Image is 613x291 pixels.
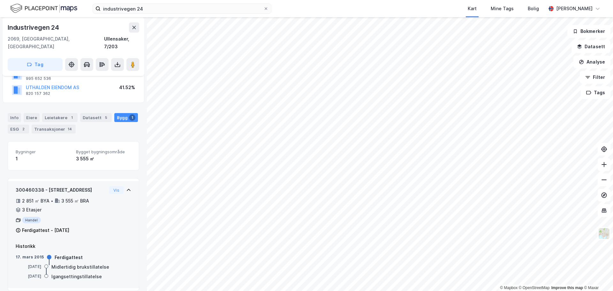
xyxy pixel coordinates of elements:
div: Mine Tags [491,5,514,12]
button: Datasett [571,40,610,53]
div: Transaksjoner [32,125,76,134]
div: Ferdigattest [55,254,83,261]
button: Tags [581,86,610,99]
button: Vis [109,186,124,194]
div: 3 555 ㎡ BRA [61,197,89,205]
div: 2 851 ㎡ BYA [22,197,49,205]
div: Igangsettingstillatelse [51,273,102,280]
div: [DATE] [16,273,41,279]
div: Ullensaker, 7/203 [104,35,139,50]
div: 17. mars 2015 [16,254,44,260]
div: 3 555 ㎡ [76,155,131,163]
div: Midlertidig brukstillatelse [51,263,109,271]
iframe: Chat Widget [581,260,613,291]
div: 1 [129,114,135,121]
div: • [51,198,53,203]
img: logo.f888ab2527a4732fd821a326f86c7f29.svg [10,3,77,14]
div: 2 [20,126,26,132]
button: Filter [580,71,610,84]
div: Leietakere [42,113,78,122]
div: Eiere [24,113,40,122]
button: Analyse [573,56,610,68]
div: Info [8,113,21,122]
div: ESG [8,125,29,134]
div: Kart [468,5,477,12]
div: Ferdigattest - [DATE] [22,226,69,234]
div: Industrivegen 24 [8,22,60,33]
div: [PERSON_NAME] [556,5,593,12]
span: Bygninger [16,149,71,155]
div: 1 [16,155,71,163]
input: Søk på adresse, matrikkel, gårdeiere, leietakere eller personer [101,4,263,13]
button: Tag [8,58,63,71]
div: Bolig [528,5,539,12]
div: 3 Etasjer [22,206,42,214]
div: Bygg [114,113,138,122]
div: 1 [69,114,75,121]
a: Mapbox [500,286,518,290]
button: Bokmerker [567,25,610,38]
div: 995 652 536 [26,76,51,81]
div: 14 [66,126,73,132]
div: 2069, [GEOGRAPHIC_DATA], [GEOGRAPHIC_DATA] [8,35,104,50]
a: Improve this map [551,286,583,290]
div: 41.52% [119,84,135,91]
div: 820 157 362 [26,91,50,96]
img: Z [598,227,610,240]
div: Datasett [80,113,112,122]
div: Historikk [16,242,131,250]
span: Bygget bygningsområde [76,149,131,155]
a: OpenStreetMap [519,286,550,290]
div: [DATE] [16,264,41,270]
div: 300460338 - [STREET_ADDRESS] [16,186,107,194]
div: 5 [103,114,109,121]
